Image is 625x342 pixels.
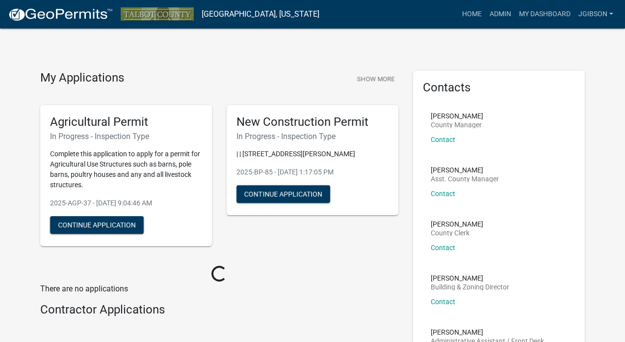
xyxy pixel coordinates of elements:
[431,167,499,173] p: [PERSON_NAME]
[236,167,389,177] p: 2025-BP-85 - [DATE] 1:17:05 PM
[50,198,202,208] p: 2025-AGP-37 - [DATE] 9:04:46 AM
[458,5,486,24] a: Home
[431,121,483,128] p: County Manager
[50,132,202,141] h6: In Progress - Inspection Type
[431,175,499,182] p: Asst. County Manager
[431,229,483,236] p: County Clerk
[515,5,574,24] a: My Dashboard
[40,303,398,317] h4: Contractor Applications
[40,71,124,85] h4: My Applications
[50,149,202,190] p: Complete this application to apply for a permit for Agricultural Use Structures such as barns, po...
[50,115,202,129] h5: Agricultural Permit
[236,115,389,129] h5: New Construction Permit
[431,136,455,143] a: Contact
[431,244,455,252] a: Contact
[236,149,389,159] p: | | [STREET_ADDRESS][PERSON_NAME]
[202,6,319,23] a: [GEOGRAPHIC_DATA], [US_STATE]
[486,5,515,24] a: Admin
[431,329,544,336] p: [PERSON_NAME]
[431,275,509,282] p: [PERSON_NAME]
[431,298,455,306] a: Contact
[574,5,617,24] a: jgibson
[236,185,330,203] button: Continue Application
[431,284,509,290] p: Building & Zoning Director
[40,283,398,295] p: There are no applications
[431,190,455,198] a: Contact
[353,71,398,87] button: Show More
[431,221,483,228] p: [PERSON_NAME]
[236,132,389,141] h6: In Progress - Inspection Type
[423,81,575,95] h5: Contacts
[50,216,144,234] button: Continue Application
[40,303,398,321] wm-workflow-list-section: Contractor Applications
[431,113,483,119] p: [PERSON_NAME]
[121,7,194,21] img: Talbot County, Georgia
